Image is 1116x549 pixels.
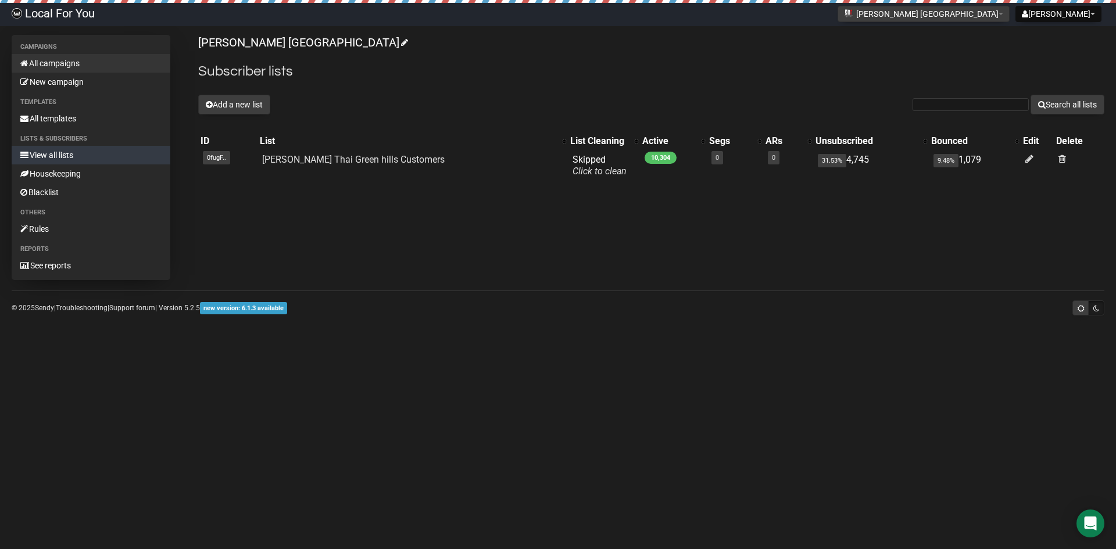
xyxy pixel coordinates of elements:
[1056,135,1102,147] div: Delete
[1015,6,1101,22] button: [PERSON_NAME]
[12,242,170,256] li: Reports
[573,154,627,177] span: Skipped
[12,206,170,220] li: Others
[766,135,802,147] div: ARs
[931,135,1010,147] div: Bounced
[200,302,287,314] span: new version: 6.1.3 available
[12,95,170,109] li: Templates
[12,73,170,91] a: New campaign
[813,149,929,182] td: 4,745
[815,135,917,147] div: Unsubscribed
[198,133,257,149] th: ID: No sort applied, sorting is disabled
[1054,133,1104,149] th: Delete: No sort applied, sorting is disabled
[257,133,568,149] th: List: No sort applied, activate to apply an ascending sort
[1023,135,1051,147] div: Edit
[929,149,1021,182] td: 1,079
[707,133,763,149] th: Segs: No sort applied, activate to apply an ascending sort
[818,154,846,167] span: 31.53%
[12,8,22,19] img: d61d2441668da63f2d83084b75c85b29
[570,135,628,147] div: List Cleaning
[198,95,270,114] button: Add a new list
[260,135,556,147] div: List
[12,54,170,73] a: All campaigns
[642,135,695,147] div: Active
[12,256,170,275] a: See reports
[1031,95,1104,114] button: Search all lists
[838,6,1010,22] button: [PERSON_NAME] [GEOGRAPHIC_DATA]
[12,109,170,128] a: All templates
[929,133,1021,149] th: Bounced: No sort applied, activate to apply an ascending sort
[12,302,287,314] p: © 2025 | | | Version 5.2.5
[573,166,627,177] a: Click to clean
[1076,509,1104,537] div: Open Intercom Messenger
[844,9,853,18] img: 45.png
[203,151,230,164] span: 0fugF..
[198,61,1104,82] h2: Subscriber lists
[12,183,170,202] a: Blacklist
[109,304,155,312] a: Support forum
[35,304,54,312] a: Sendy
[12,164,170,183] a: Housekeeping
[201,135,255,147] div: ID
[640,133,707,149] th: Active: No sort applied, activate to apply an ascending sort
[813,133,929,149] th: Unsubscribed: No sort applied, activate to apply an ascending sort
[716,154,719,162] a: 0
[933,154,958,167] span: 9.48%
[1021,133,1054,149] th: Edit: No sort applied, sorting is disabled
[56,304,108,312] a: Troubleshooting
[568,133,640,149] th: List Cleaning: No sort applied, activate to apply an ascending sort
[262,154,445,165] a: [PERSON_NAME] Thai Green hills Customers
[763,133,813,149] th: ARs: No sort applied, activate to apply an ascending sort
[12,220,170,238] a: Rules
[12,132,170,146] li: Lists & subscribers
[12,146,170,164] a: View all lists
[12,40,170,54] li: Campaigns
[645,152,677,164] span: 10,304
[772,154,775,162] a: 0
[198,35,406,49] a: [PERSON_NAME] [GEOGRAPHIC_DATA]
[200,304,287,312] a: new version: 6.1.3 available
[709,135,752,147] div: Segs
